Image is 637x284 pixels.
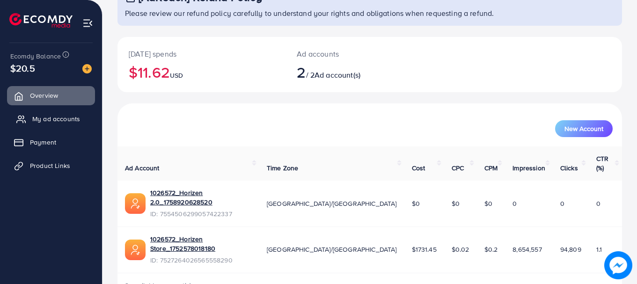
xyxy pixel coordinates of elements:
[560,199,564,208] span: 0
[82,64,92,73] img: image
[596,199,600,208] span: 0
[564,125,603,132] span: New Account
[297,48,401,59] p: Ad accounts
[484,245,498,254] span: $0.2
[7,86,95,105] a: Overview
[7,109,95,128] a: My ad accounts
[297,63,401,81] h2: / 2
[560,163,578,173] span: Clicks
[129,63,274,81] h2: $11.62
[267,163,298,173] span: Time Zone
[596,245,602,254] span: 1.1
[560,245,581,254] span: 94,809
[452,163,464,173] span: CPC
[7,133,95,152] a: Payment
[267,245,397,254] span: [GEOGRAPHIC_DATA]/[GEOGRAPHIC_DATA]
[484,199,492,208] span: $0
[150,209,252,218] span: ID: 7554506299057422337
[125,193,146,214] img: ic-ads-acc.e4c84228.svg
[129,48,274,59] p: [DATE] spends
[555,120,613,137] button: New Account
[32,114,80,124] span: My ad accounts
[513,163,545,173] span: Impression
[7,156,95,175] a: Product Links
[30,138,56,147] span: Payment
[513,245,542,254] span: 8,654,557
[82,18,93,29] img: menu
[150,234,252,254] a: 1026572_Horizen Store_1752578018180
[150,188,252,207] a: 1026572_Horizen 2.0_1758920628520
[315,70,360,80] span: Ad account(s)
[9,13,73,28] img: logo
[452,199,460,208] span: $0
[30,91,58,100] span: Overview
[125,240,146,260] img: ic-ads-acc.e4c84228.svg
[170,71,183,80] span: USD
[10,51,61,61] span: Ecomdy Balance
[150,255,252,265] span: ID: 7527264026565558290
[30,161,70,170] span: Product Links
[484,163,498,173] span: CPM
[452,245,469,254] span: $0.02
[412,245,437,254] span: $1731.45
[125,7,616,19] p: Please review our refund policy carefully to understand your rights and obligations when requesti...
[10,61,35,75] span: $20.5
[412,163,425,173] span: Cost
[596,154,608,173] span: CTR (%)
[125,163,160,173] span: Ad Account
[412,199,420,208] span: $0
[297,61,306,83] span: 2
[513,199,517,208] span: 0
[267,199,397,208] span: [GEOGRAPHIC_DATA]/[GEOGRAPHIC_DATA]
[604,251,632,279] img: image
